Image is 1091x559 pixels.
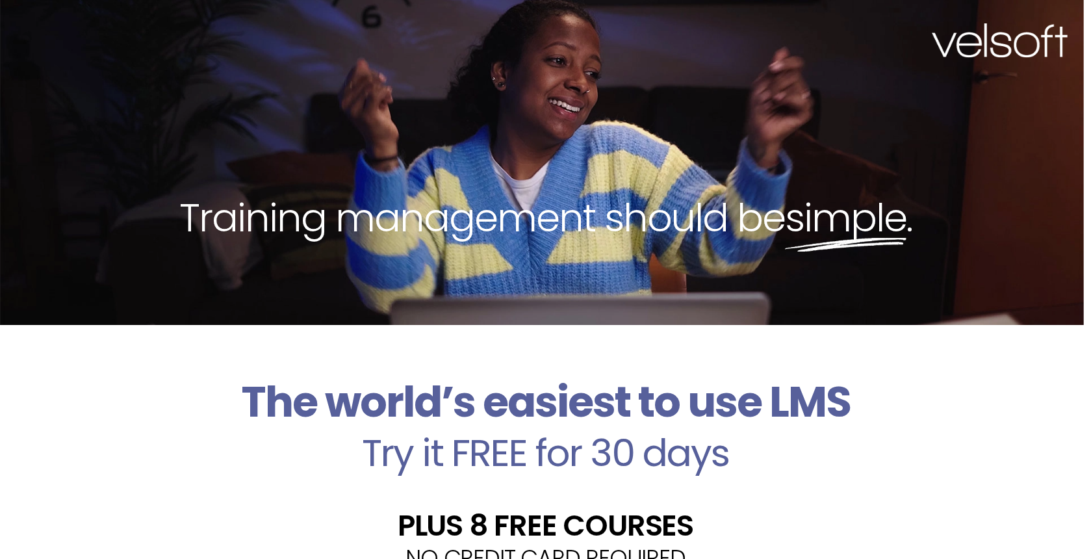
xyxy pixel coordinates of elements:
[23,192,1068,243] h2: Training management should be .
[143,377,949,428] h2: The world’s easiest to use LMS
[143,511,949,540] h2: PLUS 8 FREE COURSES
[785,190,906,245] span: simple
[143,434,949,472] h2: Try it FREE for 30 days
